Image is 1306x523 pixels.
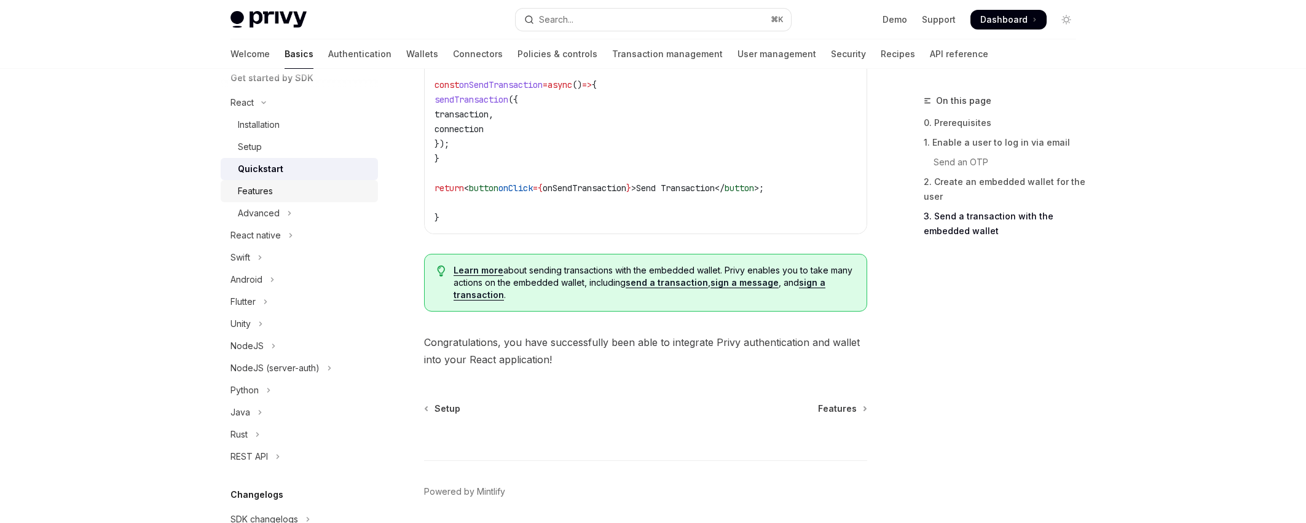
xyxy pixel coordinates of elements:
[221,379,378,401] button: Toggle Python section
[715,183,725,194] span: </
[221,335,378,357] button: Toggle NodeJS section
[435,94,508,105] span: sendTransaction
[230,250,250,265] div: Swift
[754,183,759,194] span: >
[592,79,597,90] span: {
[626,277,708,288] a: send a transaction
[437,265,446,277] svg: Tip
[771,15,784,25] span: ⌘ K
[221,269,378,291] button: Toggle Android section
[230,11,307,28] img: light logo
[230,383,259,398] div: Python
[517,39,597,69] a: Policies & controls
[533,183,538,194] span: =
[464,183,469,194] span: <
[930,39,988,69] a: API reference
[221,291,378,313] button: Toggle Flutter section
[459,79,543,90] span: onSendTransaction
[454,265,503,276] a: Learn more
[221,114,378,136] a: Installation
[582,79,592,90] span: =>
[238,117,280,132] div: Installation
[406,39,438,69] a: Wallets
[221,202,378,224] button: Toggle Advanced section
[221,313,378,335] button: Toggle Unity section
[498,183,533,194] span: onClick
[221,357,378,379] button: Toggle NodeJS (server-auth) section
[221,136,378,158] a: Setup
[516,9,791,31] button: Open search
[453,39,503,69] a: Connectors
[572,79,582,90] span: ()
[230,95,254,110] div: React
[425,403,460,415] a: Setup
[230,272,262,287] div: Android
[543,183,626,194] span: onSendTransaction
[538,183,543,194] span: {
[922,14,956,26] a: Support
[636,183,715,194] span: Send Transaction
[435,109,489,120] span: transaction
[725,183,754,194] span: button
[230,427,248,442] div: Rust
[831,39,866,69] a: Security
[221,180,378,202] a: Features
[924,206,1086,241] a: 3. Send a transaction with the embedded wallet
[435,183,464,194] span: return
[924,152,1086,172] a: Send an OTP
[221,158,378,180] a: Quickstart
[1056,10,1076,29] button: Toggle dark mode
[539,12,573,27] div: Search...
[435,79,459,90] span: const
[424,486,505,498] a: Powered by Mintlify
[285,39,313,69] a: Basics
[710,277,779,288] a: sign a message
[238,206,280,221] div: Advanced
[230,361,320,376] div: NodeJS (server-auth)
[818,403,857,415] span: Features
[328,39,391,69] a: Authentication
[454,264,854,301] span: about sending transactions with the embedded wallet. Privy enables you to take many actions on th...
[626,183,631,194] span: }
[230,405,250,420] div: Java
[924,133,1086,152] a: 1. Enable a user to log in via email
[221,446,378,468] button: Toggle REST API section
[612,39,723,69] a: Transaction management
[230,317,251,331] div: Unity
[435,212,439,223] span: }
[970,10,1047,29] a: Dashboard
[435,403,460,415] span: Setup
[980,14,1028,26] span: Dashboard
[238,184,273,199] div: Features
[883,14,907,26] a: Demo
[508,94,518,105] span: ({
[759,183,764,194] span: ;
[424,334,867,368] span: Congratulations, you have successfully been able to integrate Privy authentication and wallet int...
[230,487,283,502] h5: Changelogs
[435,138,449,149] span: });
[924,113,1086,133] a: 0. Prerequisites
[221,246,378,269] button: Toggle Swift section
[489,109,494,120] span: ,
[221,401,378,423] button: Toggle Java section
[221,92,378,114] button: Toggle React section
[230,228,281,243] div: React native
[221,224,378,246] button: Toggle React native section
[435,153,439,164] span: }
[543,79,548,90] span: =
[230,449,268,464] div: REST API
[924,172,1086,206] a: 2. Create an embedded wallet for the user
[738,39,816,69] a: User management
[230,39,270,69] a: Welcome
[818,403,866,415] a: Features
[881,39,915,69] a: Recipes
[230,294,256,309] div: Flutter
[238,162,283,176] div: Quickstart
[238,140,262,154] div: Setup
[548,79,572,90] span: async
[936,93,991,108] span: On this page
[435,124,484,135] span: connection
[469,183,498,194] span: button
[631,183,636,194] span: >
[221,423,378,446] button: Toggle Rust section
